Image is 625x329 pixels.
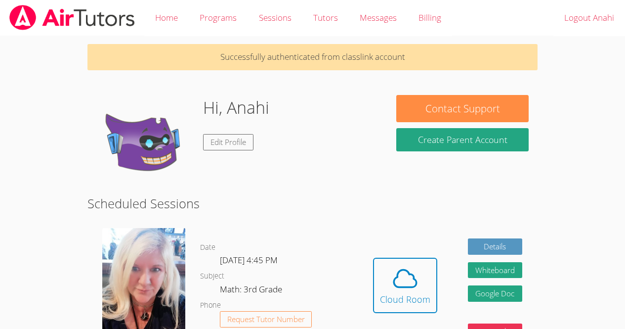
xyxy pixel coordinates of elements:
button: Request Tutor Number [220,311,312,328]
button: Cloud Room [373,258,437,313]
dd: Math: 3rd Grade [220,282,284,299]
span: Request Tutor Number [227,316,305,323]
img: default.png [96,95,195,194]
dt: Subject [200,270,224,282]
dt: Phone [200,299,221,312]
p: Successfully authenticated from classlink account [87,44,538,70]
a: Details [468,238,522,255]
dt: Date [200,241,215,254]
button: Create Parent Account [396,128,528,151]
span: [DATE] 4:45 PM [220,254,278,266]
h1: Hi, Anahi [203,95,269,120]
a: Google Doc [468,285,522,302]
img: airtutors_banner-c4298cdbf04f3fff15de1276eac7730deb9818008684d7c2e4769d2f7ddbe033.png [8,5,136,30]
button: Whiteboard [468,262,522,279]
button: Contact Support [396,95,528,122]
div: Cloud Room [380,292,430,306]
a: Edit Profile [203,134,253,150]
span: Messages [360,12,397,23]
h2: Scheduled Sessions [87,194,538,213]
